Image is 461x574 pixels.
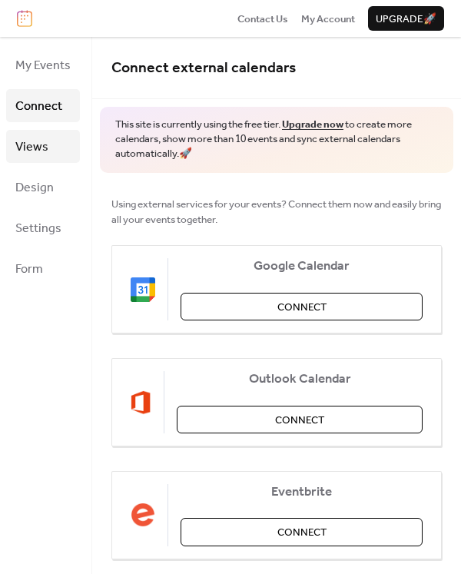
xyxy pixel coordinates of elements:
button: Connect [177,406,423,433]
img: google [131,277,155,302]
button: Upgrade🚀 [368,6,444,31]
span: Upgrade 🚀 [376,12,436,27]
span: Design [15,176,54,200]
span: Connect [15,95,62,118]
span: Contact Us [237,12,288,27]
span: Google Calendar [181,259,423,274]
span: Connect [277,525,327,540]
span: Using external services for your events? Connect them now and easily bring all your events together. [111,197,442,228]
span: My Events [15,54,71,78]
a: My Events [6,48,80,81]
a: Connect [6,89,80,122]
span: Eventbrite [181,485,423,500]
span: Views [15,135,48,159]
span: Connect [277,300,327,315]
span: Connect [275,413,324,428]
img: logo [17,10,32,27]
span: Connect external calendars [111,54,296,82]
a: My Account [301,11,355,26]
a: Design [6,171,80,204]
button: Connect [181,293,423,320]
a: Contact Us [237,11,288,26]
span: Settings [15,217,61,241]
a: Form [6,252,80,285]
button: Connect [181,518,423,546]
a: Views [6,130,80,163]
img: outlook [131,390,151,415]
a: Upgrade now [282,114,343,134]
span: My Account [301,12,355,27]
span: Outlook Calendar [177,372,423,387]
span: This site is currently using the free tier. to create more calendars, show more than 10 events an... [115,118,438,161]
img: eventbrite [131,503,155,527]
span: Form [15,257,43,281]
a: Settings [6,211,80,244]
